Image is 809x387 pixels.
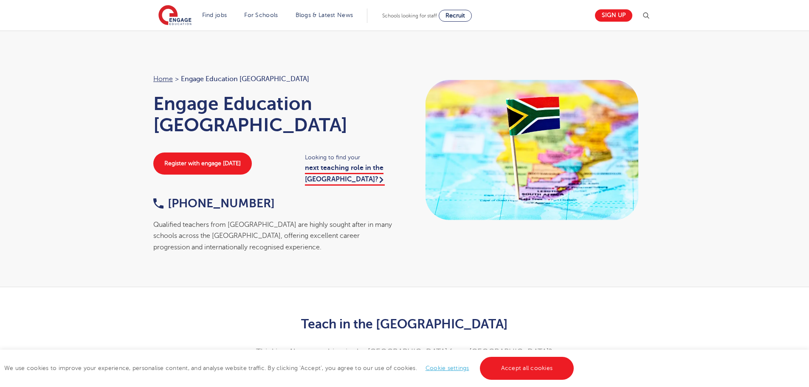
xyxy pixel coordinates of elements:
[296,12,353,18] a: Blogs & Latest News
[153,73,396,85] nav: breadcrumb
[4,365,576,371] span: We use cookies to improve your experience, personalise content, and analyse website traffic. By c...
[181,73,309,85] span: Engage Education [GEOGRAPHIC_DATA]
[595,9,632,22] a: Sign up
[153,93,396,136] h1: Engage Education [GEOGRAPHIC_DATA]
[158,5,192,26] img: Engage Education
[153,75,173,83] a: Home
[202,12,227,18] a: Find jobs
[305,164,385,185] a: next teaching role in the [GEOGRAPHIC_DATA]?
[175,75,179,83] span: >
[439,10,472,22] a: Recruit
[196,317,613,331] h2: Teach in the [GEOGRAPHIC_DATA]
[153,153,252,175] a: Register with engage [DATE]
[426,365,469,371] a: Cookie settings
[480,357,574,380] a: Accept all cookies
[382,13,437,19] span: Schools looking for staff
[256,347,552,356] span: Thinking About teaching in the [GEOGRAPHIC_DATA] from [GEOGRAPHIC_DATA]?
[153,219,396,253] div: Qualified teachers from [GEOGRAPHIC_DATA] are highly sought after in many schools across the [GEO...
[153,197,275,210] a: [PHONE_NUMBER]
[305,153,396,162] span: Looking to find your
[445,12,465,19] span: Recruit
[244,12,278,18] a: For Schools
